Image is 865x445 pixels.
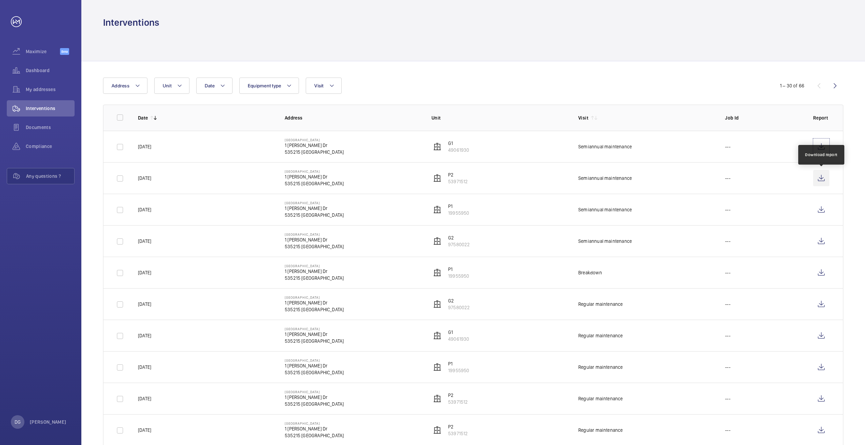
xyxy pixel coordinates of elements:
p: G2 [448,297,470,304]
p: Address [285,114,421,121]
span: Unit [163,83,172,88]
p: [GEOGRAPHIC_DATA] [285,295,344,299]
p: --- [725,143,730,150]
p: Report [813,114,829,121]
span: Interventions [26,105,75,112]
div: Breakdown [578,269,602,276]
p: Date [138,114,148,121]
p: 1 [PERSON_NAME] Dr [285,236,344,243]
p: 535215 [GEOGRAPHIC_DATA] [285,149,344,155]
img: elevator.svg [433,332,441,340]
p: P2 [448,171,468,178]
button: Equipment type [239,78,299,94]
p: [GEOGRAPHIC_DATA] [285,138,344,142]
p: 1 [PERSON_NAME] Dr [285,362,344,369]
h1: Interventions [103,16,159,29]
p: --- [725,332,730,339]
p: 49061930 [448,147,469,153]
p: [GEOGRAPHIC_DATA] [285,169,344,173]
p: --- [725,364,730,370]
p: [PERSON_NAME] [30,419,66,425]
p: [DATE] [138,364,151,370]
img: elevator.svg [433,269,441,277]
p: 19955950 [448,273,469,279]
img: elevator.svg [433,300,441,308]
p: P1 [448,203,469,210]
p: 1 [PERSON_NAME] Dr [285,331,344,338]
p: [DATE] [138,301,151,308]
div: Regular maintenance [578,427,623,433]
p: Job Id [725,114,802,121]
p: 535215 [GEOGRAPHIC_DATA] [285,432,344,439]
p: 53971512 [448,430,468,437]
img: elevator.svg [433,426,441,434]
p: 1 [PERSON_NAME] Dr [285,425,344,432]
span: Date [205,83,215,88]
div: Regular maintenance [578,364,623,370]
p: [DATE] [138,143,151,150]
span: Documents [26,124,75,131]
p: [DATE] [138,206,151,213]
p: [GEOGRAPHIC_DATA] [285,390,344,394]
button: Visit [306,78,341,94]
img: elevator.svg [433,143,441,151]
p: 1 [PERSON_NAME] Dr [285,268,344,275]
button: Date [196,78,233,94]
div: Regular maintenance [578,301,623,308]
p: --- [725,301,730,308]
p: 53971512 [448,399,468,405]
p: P2 [448,423,468,430]
span: Beta [60,48,69,55]
p: Visit [578,114,588,121]
span: Maximize [26,48,60,55]
span: My addresses [26,86,75,93]
div: 1 – 30 of 66 [780,82,804,89]
button: Address [103,78,147,94]
p: 535215 [GEOGRAPHIC_DATA] [285,243,344,250]
p: [DATE] [138,269,151,276]
p: [DATE] [138,427,151,433]
p: --- [725,269,730,276]
span: Visit [314,83,323,88]
p: 1 [PERSON_NAME] Dr [285,299,344,306]
p: P2 [448,392,468,399]
p: --- [725,175,730,182]
p: --- [725,206,730,213]
img: elevator.svg [433,363,441,371]
p: [DATE] [138,332,151,339]
p: 19955950 [448,210,469,216]
p: G2 [448,234,470,241]
p: --- [725,395,730,402]
p: [GEOGRAPHIC_DATA] [285,264,344,268]
p: G1 [448,140,469,147]
div: Semiannual maintenance [578,238,632,245]
p: 53971512 [448,178,468,185]
p: --- [725,238,730,245]
span: Equipment type [248,83,281,88]
p: P1 [448,360,469,367]
div: Download report [805,152,838,158]
img: elevator.svg [433,395,441,403]
p: 1 [PERSON_NAME] Dr [285,173,344,180]
p: 1 [PERSON_NAME] Dr [285,394,344,401]
span: Address [112,83,129,88]
p: 97580022 [448,241,470,248]
p: 535215 [GEOGRAPHIC_DATA] [285,401,344,407]
p: 97580022 [448,304,470,311]
p: 535215 [GEOGRAPHIC_DATA] [285,306,344,313]
div: Regular maintenance [578,395,623,402]
p: 1 [PERSON_NAME] Dr [285,205,344,212]
p: [GEOGRAPHIC_DATA] [285,327,344,331]
div: Semiannual maintenance [578,206,632,213]
p: [GEOGRAPHIC_DATA] [285,232,344,236]
p: 535215 [GEOGRAPHIC_DATA] [285,180,344,187]
img: elevator.svg [433,237,441,245]
p: G1 [448,329,469,336]
p: [GEOGRAPHIC_DATA] [285,358,344,362]
p: 535215 [GEOGRAPHIC_DATA] [285,275,344,281]
div: Semiannual maintenance [578,175,632,182]
p: 1 [PERSON_NAME] Dr [285,142,344,149]
img: elevator.svg [433,206,441,214]
img: elevator.svg [433,174,441,182]
span: Compliance [26,143,75,150]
